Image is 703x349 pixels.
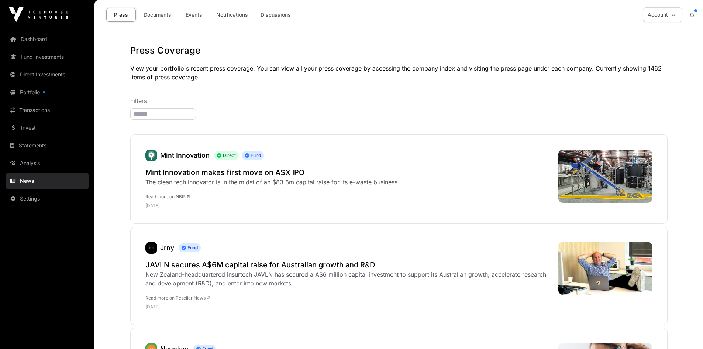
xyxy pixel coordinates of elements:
[160,244,174,252] a: Jrny
[6,84,89,100] a: Portfolio
[145,167,399,178] a: Mint Innovation makes first move on ASX IPO
[145,304,551,310] p: [DATE]
[256,8,296,22] a: Discussions
[130,96,668,105] p: Filters
[6,31,89,47] a: Dashboard
[145,150,157,161] img: Mint.svg
[139,8,176,22] a: Documents
[643,7,682,22] button: Account
[6,102,89,118] a: Transactions
[6,66,89,83] a: Direct Investments
[130,45,668,57] h1: Press Coverage
[6,173,89,189] a: News
[130,64,668,82] p: View your portfolio's recent press coverage. You can view all your press coverage by accessing th...
[145,242,157,254] img: jrny148.png
[6,137,89,154] a: Statements
[211,8,253,22] a: Notifications
[558,242,652,295] img: 4067502-0-12102500-1759452043-David-Leach.jpg
[145,178,399,187] div: The clean tech innovator is in the midst of an $83.6m capital raise for its e-waste business.
[214,151,239,160] span: Direct
[6,120,89,136] a: Invest
[145,194,190,199] a: Read more on NBR
[106,8,136,22] a: Press
[145,260,551,270] a: JAVLN secures A$6M capital raise for Australian growth and R&D
[145,270,551,288] div: New Zealand-headquartered insurtech JAVLN has secured a A$6 million capital investment to support...
[145,150,157,161] a: Mint Innovation
[666,314,703,349] iframe: Chat Widget
[242,151,264,160] span: Fund
[179,243,201,252] span: Fund
[9,7,68,22] img: Icehouse Ventures Logo
[145,295,210,301] a: Read more on Reseller News
[160,151,210,159] a: Mint Innovation
[6,49,89,65] a: Fund Investments
[558,150,652,203] img: mint-innovation-hammer-mill-.jpeg
[179,8,209,22] a: Events
[6,155,89,171] a: Analysis
[145,242,157,254] a: Jrny
[6,191,89,207] a: Settings
[145,203,399,209] p: [DATE]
